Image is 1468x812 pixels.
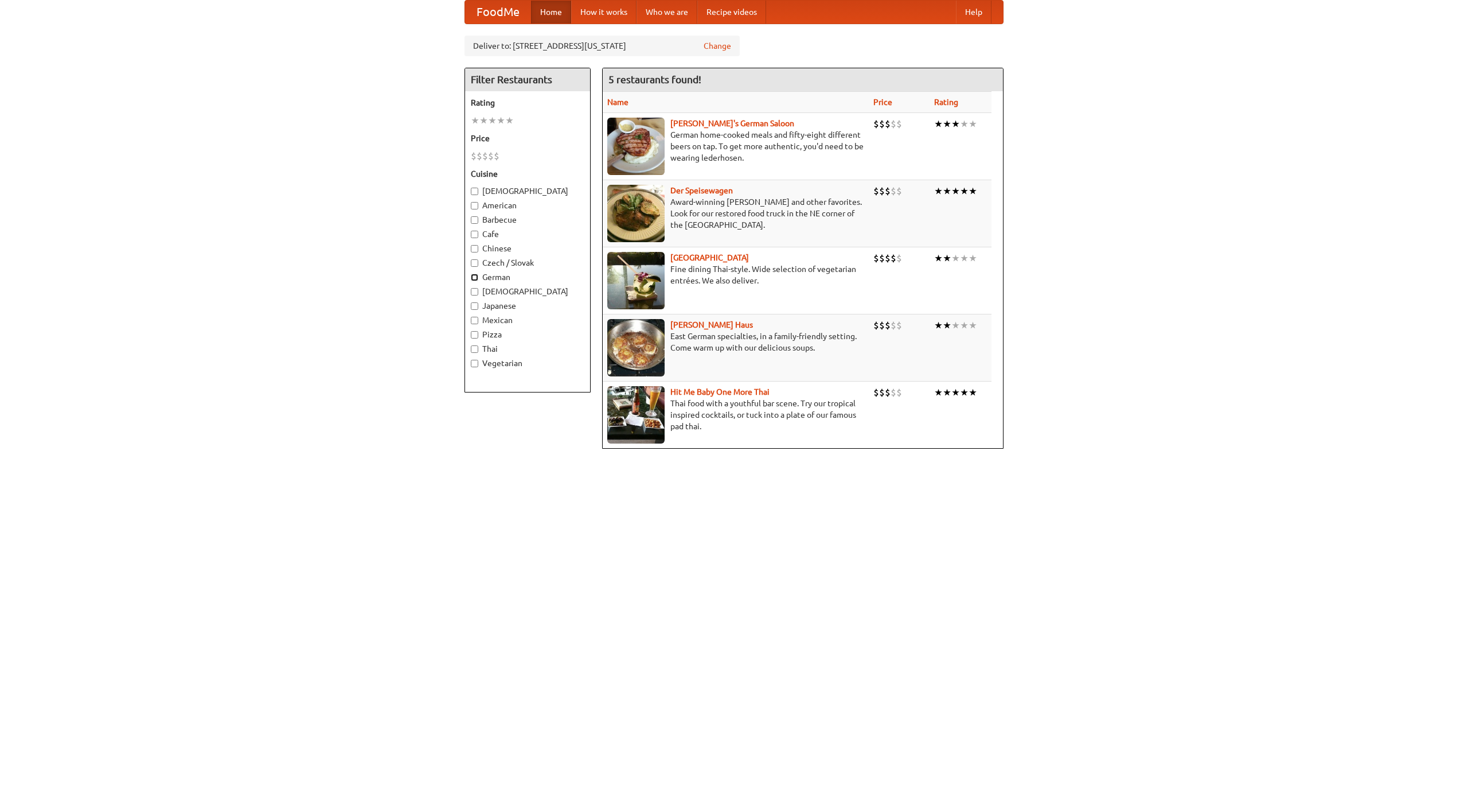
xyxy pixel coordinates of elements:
p: Thai food with a youthful bar scene. Try our tropical inspired cocktails, or tuck into a plate of... [607,398,864,432]
li: ★ [960,386,969,399]
a: Change [704,40,731,52]
a: Der Speisewagen [670,186,733,195]
label: German [471,271,584,283]
label: Czech / Slovak [471,257,584,269]
input: Czech / Slovak [471,259,478,267]
input: Chinese [471,245,478,252]
input: Barbecue [471,216,478,224]
li: $ [885,185,891,197]
a: [GEOGRAPHIC_DATA] [670,253,749,262]
li: $ [896,319,902,332]
li: ★ [969,319,977,332]
label: Vegetarian [471,358,584,369]
li: $ [891,386,896,399]
li: $ [873,386,879,399]
a: Who we are [637,1,697,24]
li: ★ [943,185,951,197]
h5: Cuisine [471,168,584,180]
li: ★ [960,118,969,130]
input: American [471,202,478,209]
li: $ [885,319,891,332]
div: Deliver to: [STREET_ADDRESS][US_STATE] [464,36,740,56]
img: kohlhaus.jpg [607,319,665,376]
a: Price [873,98,892,107]
li: ★ [497,114,505,127]
h5: Price [471,133,584,144]
input: Japanese [471,302,478,310]
li: ★ [951,386,960,399]
li: $ [488,150,494,162]
li: $ [879,252,885,265]
img: babythai.jpg [607,386,665,444]
img: speisewagen.jpg [607,185,665,242]
li: $ [482,150,488,162]
input: Pizza [471,331,478,339]
p: Award-winning [PERSON_NAME] and other favorites. Look for our restored food truck in the NE corne... [607,196,864,231]
li: ★ [969,386,977,399]
label: Barbecue [471,214,584,226]
a: [PERSON_NAME]'s German Saloon [670,119,794,128]
li: $ [879,319,885,332]
input: German [471,274,478,281]
a: [PERSON_NAME] Haus [670,320,753,329]
li: ★ [471,114,479,127]
label: Cafe [471,228,584,240]
li: ★ [943,252,951,265]
li: $ [873,252,879,265]
li: ★ [934,118,943,130]
li: $ [891,185,896,197]
a: Help [956,1,991,24]
a: Rating [934,98,958,107]
li: $ [477,150,482,162]
p: German home-cooked meals and fifty-eight different beers on tap. To get more authentic, you'd nee... [607,129,864,164]
li: $ [896,185,902,197]
input: Cafe [471,231,478,238]
li: ★ [934,319,943,332]
a: Hit Me Baby One More Thai [670,387,770,397]
li: $ [896,252,902,265]
a: How it works [571,1,637,24]
li: $ [896,386,902,399]
p: East German specialties, in a family-friendly setting. Come warm up with our delicious soups. [607,331,864,353]
li: ★ [960,252,969,265]
a: Recipe videos [697,1,766,24]
li: $ [873,185,879,197]
a: FoodMe [465,1,531,24]
input: Thai [471,345,478,353]
li: ★ [943,118,951,130]
li: $ [873,319,879,332]
li: ★ [934,252,943,265]
li: ★ [488,114,497,127]
li: ★ [969,185,977,197]
li: ★ [479,114,488,127]
a: Name [607,98,628,107]
li: ★ [943,386,951,399]
li: $ [471,150,477,162]
h4: Filter Restaurants [465,68,590,91]
label: [DEMOGRAPHIC_DATA] [471,286,584,297]
ng-pluralize: 5 restaurants found! [608,74,701,85]
label: Thai [471,343,584,355]
li: $ [885,118,891,130]
li: ★ [969,118,977,130]
input: [DEMOGRAPHIC_DATA] [471,188,478,195]
li: $ [885,386,891,399]
li: ★ [505,114,514,127]
input: Mexican [471,317,478,324]
li: $ [494,150,499,162]
label: Chinese [471,243,584,254]
li: ★ [943,319,951,332]
p: Fine dining Thai-style. Wide selection of vegetarian entrées. We also deliver. [607,263,864,286]
li: $ [879,386,885,399]
li: $ [879,185,885,197]
li: ★ [960,319,969,332]
li: $ [891,118,896,130]
input: [DEMOGRAPHIC_DATA] [471,288,478,296]
h5: Rating [471,97,584,108]
li: ★ [951,252,960,265]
